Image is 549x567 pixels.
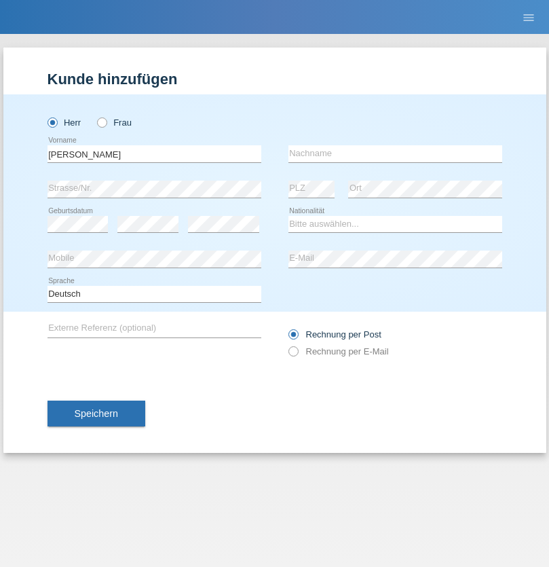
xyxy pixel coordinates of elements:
[288,329,381,340] label: Rechnung per Post
[48,117,56,126] input: Herr
[48,117,81,128] label: Herr
[288,329,297,346] input: Rechnung per Post
[97,117,132,128] label: Frau
[515,13,542,21] a: menu
[48,401,145,426] button: Speichern
[48,71,502,88] h1: Kunde hinzufügen
[522,11,535,24] i: menu
[97,117,106,126] input: Frau
[288,346,297,363] input: Rechnung per E-Mail
[75,408,118,419] span: Speichern
[288,346,389,356] label: Rechnung per E-Mail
